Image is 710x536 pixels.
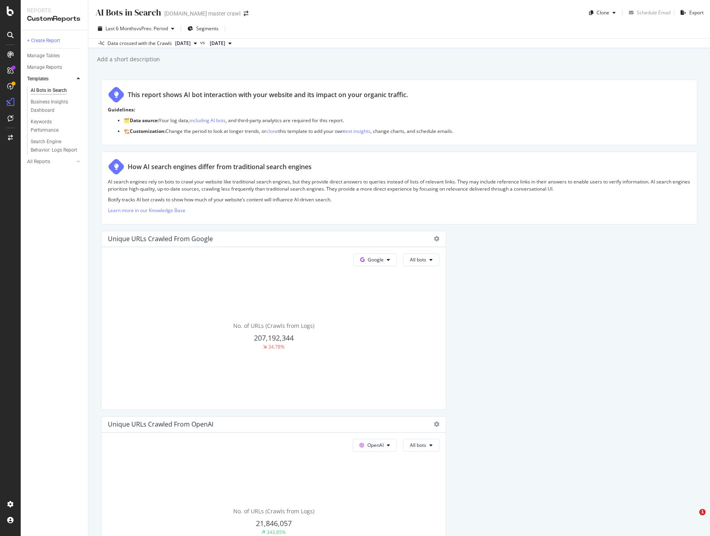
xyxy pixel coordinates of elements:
div: Schedule Email [637,9,671,16]
span: Last 6 Months [105,25,137,32]
a: All Reports [27,158,74,166]
span: All bots [410,442,426,448]
span: All bots [410,256,426,263]
button: Clone [586,6,619,19]
button: All bots [403,253,439,266]
div: Data crossed with the Crawls [107,40,172,47]
div: Business Insights Dashboard [31,98,76,115]
a: clone [266,128,278,134]
p: 🗂️ Your log data, , and third-party analytics are required for this report. [124,117,690,124]
div: Export [689,9,704,16]
div: How AI search engines differ from traditional search enginesAI search engines rely on bots to cra... [101,152,697,224]
button: All bots [403,439,439,452]
a: AI Bots in Search [31,86,82,95]
div: Manage Reports [27,63,62,72]
div: Unique URLs Crawled from OpenAI [108,420,213,428]
button: Last 6 MonthsvsPrev. Period [95,22,177,35]
iframe: Intercom live chat [683,509,702,528]
span: Google [368,256,384,263]
span: 21,846,057 [256,518,292,528]
button: OpenAI [353,439,397,452]
span: vs [200,39,207,46]
strong: Customization: [130,128,166,134]
button: Schedule Email [626,6,671,19]
a: Templates [27,75,74,83]
a: + Create Report [27,37,82,45]
button: [DATE] [172,39,200,48]
a: including AI bots [189,117,226,124]
div: AI Bots in Search [31,86,67,95]
div: All Reports [27,158,50,166]
p: AI search engines rely on bots to crawl your website like traditional search engines, but they pr... [108,178,690,192]
a: Manage Tables [27,52,82,60]
span: 207,192,344 [254,333,294,343]
strong: Data source: [130,117,159,124]
span: Segments [196,25,218,32]
div: This report shows AI bot interaction with your website and its impact on your organic traffic. [128,90,408,99]
a: Manage Reports [27,63,82,72]
a: text insights [344,128,371,134]
div: Manage Tables [27,52,60,60]
div: [DOMAIN_NAME] master crawl [164,10,240,18]
div: 343.85% [267,529,286,536]
div: Add a short description [96,55,160,63]
span: 2025 Sep. 29th [175,40,191,47]
span: No. of URLs (Crawls from Logs) [233,322,314,329]
div: This report shows AI bot interaction with your website and its impact on your organic traffic.Gui... [101,80,697,145]
div: Unique URLs Crawled from Google [108,235,213,243]
a: Learn more in our Knowledge Base [108,207,185,214]
div: Clone [597,9,609,16]
strong: Guidelines: [108,106,135,113]
a: Search Engine Behavior: Logs Report [31,138,82,154]
div: arrow-right-arrow-left [244,11,248,16]
p: Botify tracks AI bot crawls to show how much of your website’s content will influence AI-driven s... [108,196,690,203]
button: Export [677,6,704,19]
span: No. of URLs (Crawls from Logs) [233,507,314,515]
div: Unique URLs Crawled from GoogleGoogleAll botsNo. of URLs (Crawls from Logs)207,192,34434.78% [101,231,446,410]
p: 🏗️ Change the period to look at longer trends, or this template to add your own , change charts, ... [124,128,690,134]
a: Keywords Performance [31,118,82,134]
div: How AI search engines differ from traditional search engines [128,162,312,172]
button: Segments [184,22,222,35]
span: vs Prev. Period [137,25,168,32]
div: Keywords Performance [31,118,75,134]
div: Reports [27,6,82,14]
span: 2025 Mar. 20th [210,40,225,47]
div: 34.78% [268,343,285,350]
div: AI Bots in Search [95,6,161,19]
span: 1 [699,509,706,515]
div: Search Engine Behavior: Logs Report [31,138,78,154]
a: Business Insights Dashboard [31,98,82,115]
span: OpenAI [367,442,384,448]
div: Templates [27,75,49,83]
div: CustomReports [27,14,82,23]
div: + Create Report [27,37,60,45]
button: Google [353,253,397,266]
button: [DATE] [207,39,235,48]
